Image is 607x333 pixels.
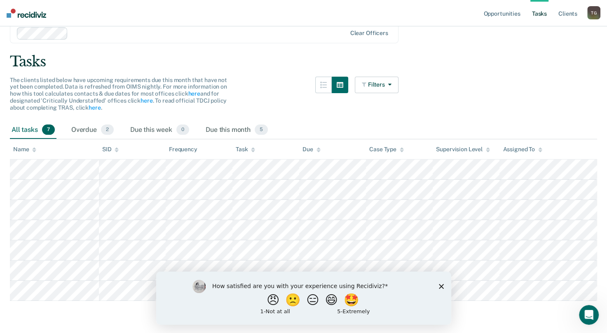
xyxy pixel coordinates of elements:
div: Due this month5 [204,121,270,139]
img: Recidiviz [7,9,46,18]
iframe: Intercom live chat [579,305,599,325]
div: Assigned To [503,146,542,153]
span: The clients listed below have upcoming requirements due this month that have not yet been complet... [10,77,227,111]
a: here [89,104,101,111]
a: here [141,97,152,104]
div: Case Type [369,146,404,153]
span: 7 [42,124,55,135]
div: Due this week0 [129,121,191,139]
div: SID [102,146,119,153]
span: 0 [176,124,189,135]
div: Frequency [169,146,197,153]
span: 5 [255,124,268,135]
div: Tasks [10,53,597,70]
a: here [188,90,200,97]
button: TG [587,6,600,19]
div: All tasks7 [10,121,56,139]
span: 2 [101,124,114,135]
iframe: Survey by Kim from Recidiviz [156,272,451,325]
div: T G [587,6,600,19]
div: Overdue2 [70,121,115,139]
div: Task [236,146,255,153]
div: Name [13,146,36,153]
div: Supervision Level [436,146,490,153]
div: Clear officers [350,30,388,37]
button: Filters [355,77,398,93]
div: Due [302,146,321,153]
